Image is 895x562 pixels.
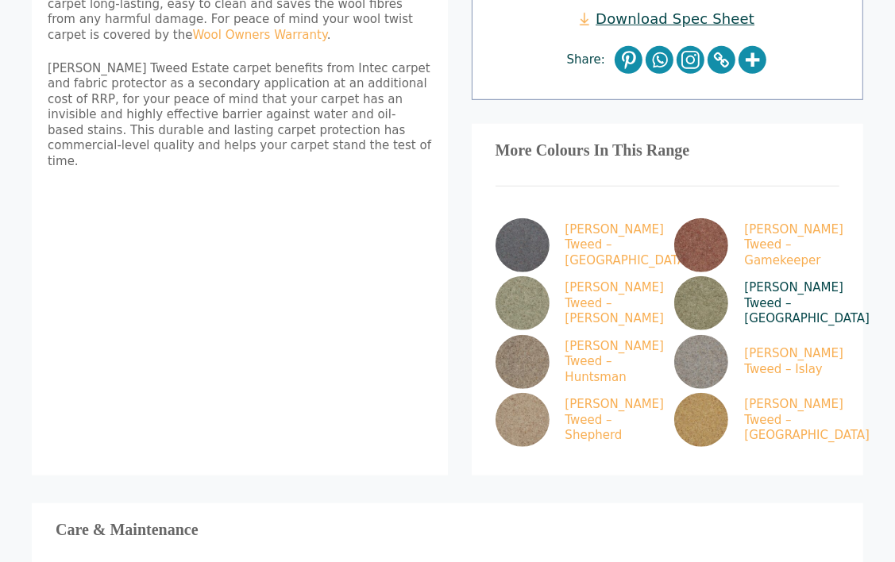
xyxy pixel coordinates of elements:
a: [PERSON_NAME] Tweed – Gamekeeper [674,218,835,272]
p: [PERSON_NAME] Tweed Estate carpet benefits from Intec carpet and fabric protector as a secondary ... [48,61,432,170]
a: [PERSON_NAME] Tweed – [GEOGRAPHIC_DATA] [674,276,835,330]
a: More [739,46,766,74]
img: Tomkinson Tweed Huntsman [496,335,550,389]
img: Tomkinson Tweed Shetland [674,393,728,447]
a: [PERSON_NAME] Tweed – [PERSON_NAME] [496,276,657,330]
a: Download Spec Sheet [580,10,754,28]
a: [PERSON_NAME] Tweed – [GEOGRAPHIC_DATA] [674,393,835,447]
a: Pinterest [615,46,642,74]
img: Tomkinson Tweed Highland [674,276,728,330]
a: [PERSON_NAME] Tweed – [GEOGRAPHIC_DATA] [496,218,657,272]
h3: More Colours In This Range [496,148,840,154]
span: Share: [567,52,613,68]
a: Whatsapp [646,46,673,74]
a: [PERSON_NAME] Tweed – Shepherd [496,393,657,447]
a: [PERSON_NAME] Tweed – Huntsman [496,335,657,389]
a: Copy Link [708,46,735,74]
a: [PERSON_NAME] Tweed – Islay [674,335,835,389]
a: Instagram [677,46,704,74]
h3: Care & Maintenance [56,527,839,533]
img: Tomkinson Tweed Islay [674,335,728,389]
a: Wool Owners Warranty [192,28,326,42]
